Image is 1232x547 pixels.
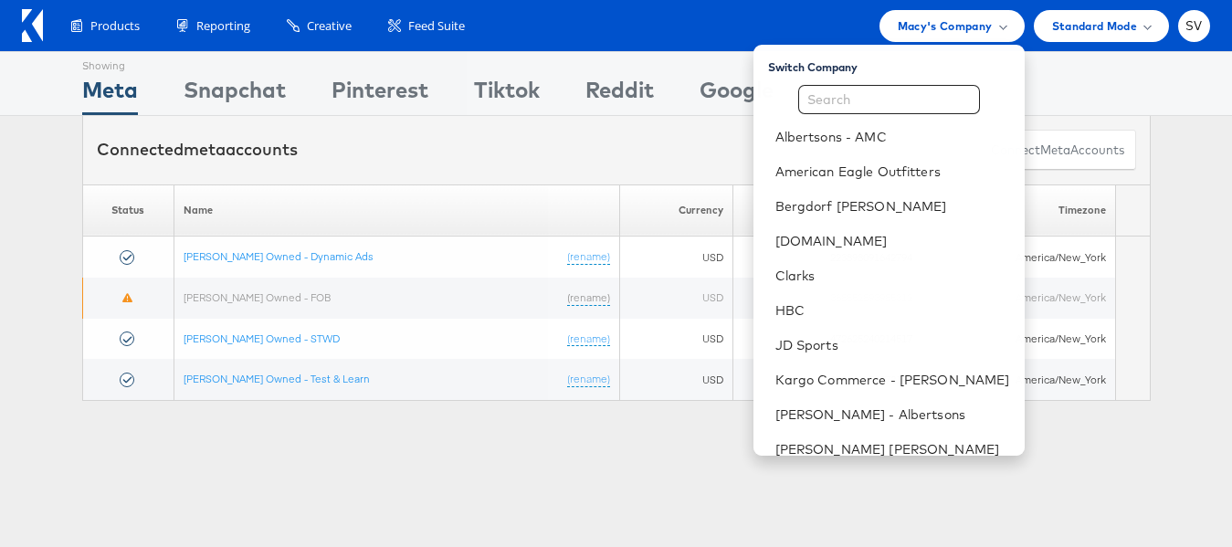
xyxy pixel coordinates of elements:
[184,290,331,304] a: [PERSON_NAME] Owned - FOB
[620,278,733,319] td: USD
[174,184,620,237] th: Name
[474,74,540,115] div: Tiktok
[567,372,610,387] a: (rename)
[620,237,733,278] td: USD
[90,17,140,35] span: Products
[733,278,922,319] td: 368852893985312
[733,184,922,237] th: ID
[775,197,1010,216] a: Bergdorf [PERSON_NAME]
[775,301,1010,320] a: HBC
[775,163,1010,181] a: American Eagle Outfitters
[585,74,654,115] div: Reddit
[775,440,1010,458] a: [PERSON_NAME] [PERSON_NAME]
[97,138,298,162] div: Connected accounts
[898,16,993,36] span: Macy's Company
[184,139,226,160] span: meta
[775,267,1010,285] a: Clarks
[567,290,610,306] a: (rename)
[307,17,352,35] span: Creative
[184,74,286,115] div: Snapchat
[184,331,340,345] a: [PERSON_NAME] Owned - STWD
[775,371,1010,389] a: Kargo Commerce - [PERSON_NAME]
[700,74,774,115] div: Google
[620,184,733,237] th: Currency
[1185,20,1203,32] span: SV
[82,74,138,115] div: Meta
[567,249,610,265] a: (rename)
[798,85,980,114] input: Search
[768,52,1025,75] div: Switch Company
[82,184,174,237] th: Status
[184,372,370,385] a: [PERSON_NAME] Owned - Test & Learn
[1052,16,1137,36] span: Standard Mode
[620,319,733,360] td: USD
[408,17,465,35] span: Feed Suite
[775,405,1010,424] a: [PERSON_NAME] - Albertsons
[775,128,1010,146] a: Albertsons - AMC
[979,130,1136,171] button: ConnectmetaAccounts
[184,249,374,263] a: [PERSON_NAME] Owned - Dynamic Ads
[1040,142,1070,159] span: meta
[733,319,922,360] td: 472625240214517
[196,17,250,35] span: Reporting
[332,74,428,115] div: Pinterest
[733,237,922,278] td: 223898091642794
[775,336,1010,354] a: JD Sports
[620,359,733,400] td: USD
[775,232,1010,250] a: [DOMAIN_NAME]
[733,359,922,400] td: 1219341154873153
[567,331,610,347] a: (rename)
[82,52,138,74] div: Showing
